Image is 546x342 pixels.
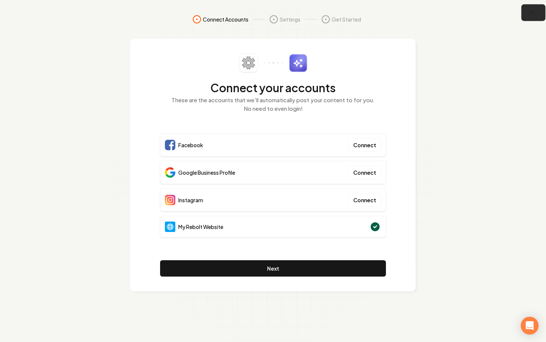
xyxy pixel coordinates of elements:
img: connector-dots.svg [264,62,283,64]
img: Website [165,222,175,232]
button: Connect [348,138,381,152]
span: Get Started [332,16,361,23]
img: sparkles.svg [289,54,307,72]
span: Settings [280,16,300,23]
img: Facebook [165,140,175,150]
span: Google Business Profile [178,169,235,176]
span: My Rebolt Website [178,223,223,230]
span: Facebook [178,141,203,149]
button: Connect [348,166,381,179]
img: Google [165,167,175,178]
span: Instagram [178,196,203,204]
h2: Connect your accounts [160,81,386,94]
button: Connect [348,193,381,207]
img: Instagram [165,195,175,205]
div: Open Intercom Messenger [521,317,539,335]
p: These are the accounts that we'll automatically post your content to for you. No need to even login! [160,96,386,113]
span: Connect Accounts [203,16,248,23]
button: Next [160,260,386,277]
